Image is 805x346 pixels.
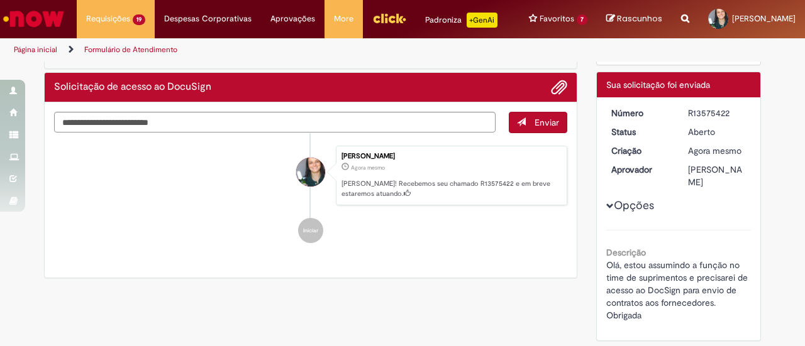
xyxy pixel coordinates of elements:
[54,112,496,132] textarea: Digite sua mensagem aqui...
[688,126,747,138] div: Aberto
[540,13,574,25] span: Favoritos
[688,145,741,156] span: Agora mesmo
[296,158,325,187] div: Stephanie Cristina Lazzarin
[133,14,145,25] span: 19
[688,163,747,188] div: [PERSON_NAME]
[688,145,741,156] time: 29/09/2025 09:43:15
[54,82,211,93] h2: Solicitação de acesso ao DocuSign Histórico de tíquete
[467,13,497,28] p: +GenAi
[606,13,662,25] a: Rascunhos
[509,112,567,133] button: Enviar
[270,13,315,25] span: Aprovações
[606,79,710,90] span: Sua solicitação foi enviada
[688,107,747,119] div: R13575422
[425,13,497,28] div: Padroniza
[9,38,527,62] ul: Trilhas de página
[602,126,679,138] dt: Status
[535,117,559,128] span: Enviar
[341,153,560,160] div: [PERSON_NAME]
[577,14,587,25] span: 7
[732,13,796,24] span: [PERSON_NAME]
[551,79,567,95] button: Adicionar anexos
[341,179,560,198] p: [PERSON_NAME]! Recebemos seu chamado R13575422 e em breve estaremos atuando.
[334,13,353,25] span: More
[688,144,747,157] div: 29/09/2025 09:43:15
[14,45,57,55] a: Página inicial
[86,13,130,25] span: Requisições
[84,45,177,55] a: Formulário de Atendimento
[351,164,385,171] time: 29/09/2025 09:43:15
[602,144,679,157] dt: Criação
[164,13,252,25] span: Despesas Corporativas
[602,107,679,119] dt: Número
[606,247,646,258] b: Descrição
[351,164,385,171] span: Agora mesmo
[617,13,662,24] span: Rascunhos
[372,9,406,28] img: click_logo_yellow_360x200.png
[602,163,679,176] dt: Aprovador
[1,6,66,31] img: ServiceNow
[54,133,567,256] ul: Histórico de tíquete
[606,259,750,321] span: Olá, estou assumindo a função no time de suprimentos e precisarei de acesso ao DocSign para envio...
[54,146,567,206] li: Stephanie Cristina Lazzarin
